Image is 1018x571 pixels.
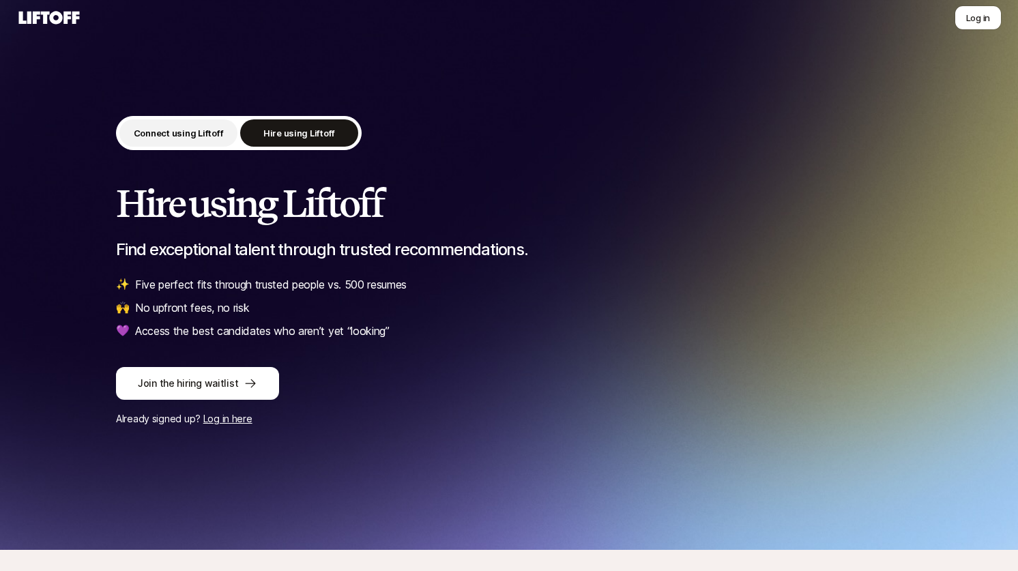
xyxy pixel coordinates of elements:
[116,411,902,427] p: Already signed up?
[116,183,902,224] h2: Hire using Liftoff
[203,413,252,424] a: Log in here
[135,276,407,293] p: Five perfect fits through trusted people vs. 500 resumes
[135,322,390,340] p: Access the best candidates who aren’t yet “looking”
[116,276,130,293] span: ✨
[263,126,335,140] p: Hire using Liftoff
[134,126,224,140] p: Connect using Liftoff
[116,240,902,259] p: Find exceptional talent through trusted recommendations.
[116,299,130,317] span: 🙌
[116,367,279,400] button: Join the hiring waitlist
[135,299,249,317] p: No upfront fees, no risk
[955,5,1002,30] button: Log in
[116,322,130,340] span: 💜️
[116,367,902,400] a: Join the hiring waitlist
